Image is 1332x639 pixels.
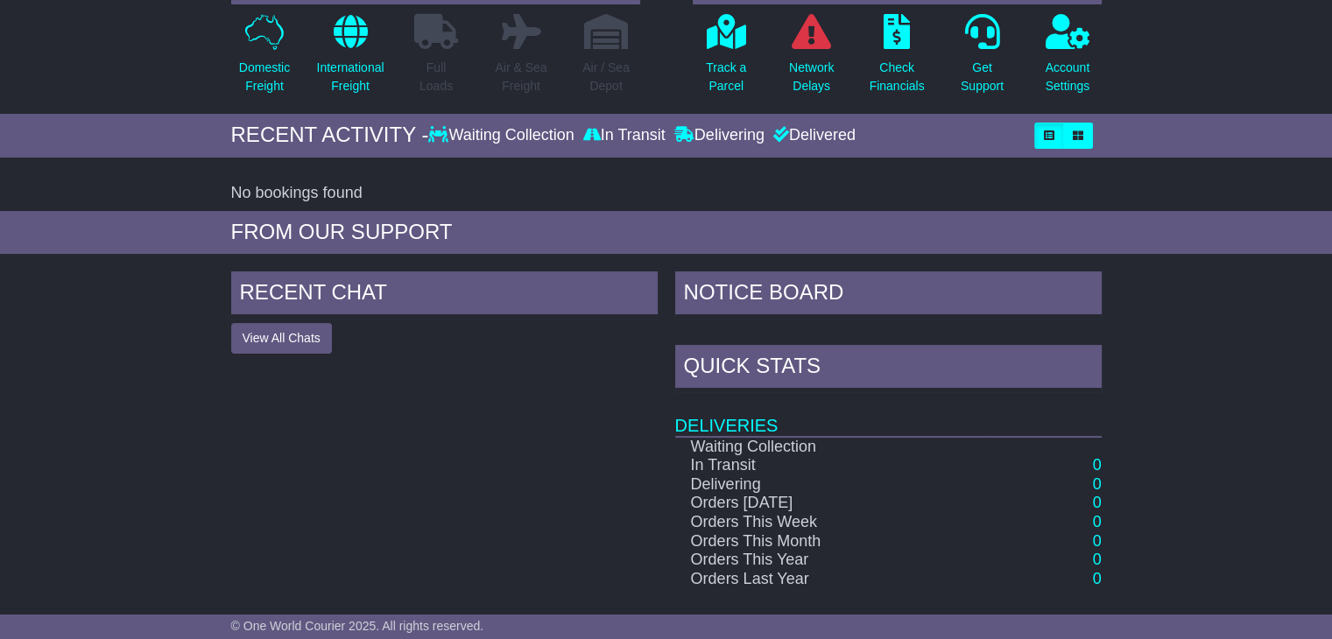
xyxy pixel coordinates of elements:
[414,59,458,95] p: Full Loads
[582,59,630,95] p: Air / Sea Depot
[495,59,546,95] p: Air & Sea Freight
[239,59,290,95] p: Domestic Freight
[675,271,1102,319] div: NOTICE BOARD
[428,126,578,145] div: Waiting Collection
[675,532,984,551] td: Orders This Month
[231,619,484,633] span: © One World Courier 2025. All rights reserved.
[231,323,332,354] button: View All Chats
[675,513,984,532] td: Orders This Week
[315,13,384,105] a: InternationalFreight
[1045,13,1091,105] a: AccountSettings
[1092,475,1101,493] a: 0
[1046,59,1090,95] p: Account Settings
[675,551,984,570] td: Orders This Year
[788,13,835,105] a: NetworkDelays
[579,126,670,145] div: In Transit
[238,13,291,105] a: DomesticFreight
[675,392,1102,437] td: Deliveries
[675,456,984,475] td: In Transit
[1092,570,1101,587] a: 0
[675,494,984,513] td: Orders [DATE]
[705,13,747,105] a: Track aParcel
[869,13,926,105] a: CheckFinancials
[675,588,1102,633] td: Finances
[675,345,1102,392] div: Quick Stats
[1092,456,1101,474] a: 0
[706,59,746,95] p: Track a Parcel
[670,126,769,145] div: Delivering
[789,59,834,95] p: Network Delays
[1092,551,1101,568] a: 0
[870,59,925,95] p: Check Financials
[231,123,429,148] div: RECENT ACTIVITY -
[769,126,856,145] div: Delivered
[231,220,1102,245] div: FROM OUR SUPPORT
[675,437,984,457] td: Waiting Collection
[675,475,984,495] td: Delivering
[231,184,1102,203] div: No bookings found
[675,570,984,589] td: Orders Last Year
[231,271,658,319] div: RECENT CHAT
[1092,532,1101,550] a: 0
[960,13,1004,105] a: GetSupport
[1092,494,1101,511] a: 0
[961,59,1004,95] p: Get Support
[316,59,384,95] p: International Freight
[1092,513,1101,530] a: 0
